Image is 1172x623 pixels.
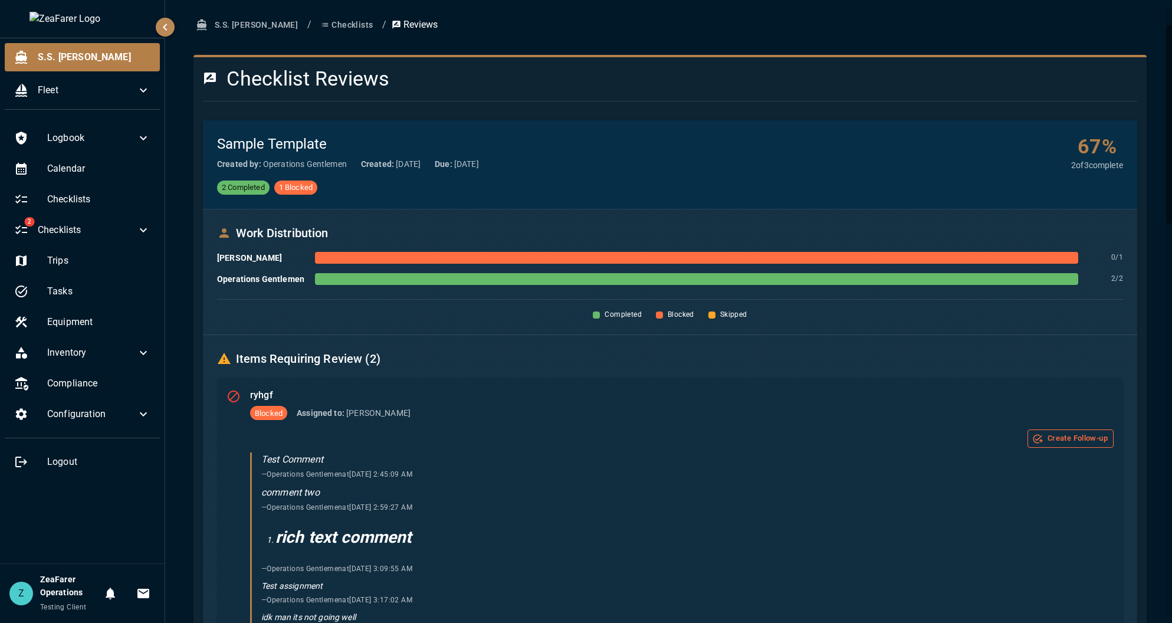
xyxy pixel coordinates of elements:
strong: Created: [361,159,394,169]
h6: Work Distribution [217,224,1123,242]
span: 2 Completed [217,182,270,194]
button: S.S. [PERSON_NAME] [193,14,303,36]
li: / [382,18,386,32]
span: Checklists [38,223,136,237]
button: Invitations [132,582,155,605]
button: Checklists [316,14,377,36]
strong: Due: [435,159,452,169]
strong: Assigned to: [297,408,344,418]
span: 2 [24,217,34,227]
div: Configuration [5,400,160,428]
span: Trips [47,254,150,268]
div: Compliance [5,369,160,398]
span: Calendar [47,162,150,176]
span: Inventory [47,346,136,360]
strong: Created by: [217,159,261,169]
span: Blocked [250,408,287,419]
h6: ZeaFarer Operations [40,573,99,599]
img: ZeaFarer Logo [29,12,136,26]
p: 2 of 3 complete [1071,159,1123,171]
p: Operations Gentlemen [217,273,306,285]
button: Create a follow-up item for revision [1027,429,1114,448]
div: Equipment [5,308,160,336]
span: — Operations Gentlemen at [DATE] 3:09:55 AM [261,565,412,573]
h6: ryhgf [250,387,1114,404]
h6: Items Requiring Review ( 2 ) [217,349,1123,368]
div: Logbook [5,124,160,152]
li: / [307,18,311,32]
span: S.S. [PERSON_NAME] [38,50,150,64]
div: Test Comment [261,453,1114,467]
span: Logbook [47,131,136,145]
span: 2 / 2 [1088,273,1123,285]
p: [DATE] [435,158,479,170]
span: Testing Client [40,603,87,611]
h4: Checklist Reviews [203,67,980,91]
p: Test assignment [261,580,1114,592]
div: Inventory [5,339,160,367]
button: Notifications [99,582,122,605]
h4: 67 % [1071,135,1123,159]
p: Jon [217,252,306,264]
span: Completed [605,309,642,321]
span: — Operations Gentlemen at [DATE] 2:59:27 AM [261,503,412,511]
span: Skipped [720,309,747,321]
p: [DATE] [361,158,421,170]
span: — Operations Gentlemen at [DATE] 3:17:02 AM [261,596,412,604]
div: 2Checklists [5,216,160,244]
h1: rich text comment [275,525,1114,550]
p: Operations Gentlemen [217,158,347,170]
span: Checklists [47,192,150,206]
div: Trips [5,247,160,275]
span: Equipment [47,315,150,329]
div: S.S. [PERSON_NAME] [5,43,160,71]
div: Tasks [5,277,160,306]
h2: Sample Template [217,135,327,153]
span: 1 Blocked [274,182,317,194]
span: 0 / 1 [1088,252,1123,264]
p: [PERSON_NAME] [297,407,411,419]
span: Tasks [47,284,150,299]
span: Configuration [47,407,136,421]
div: Logout [5,448,160,476]
div: Calendar [5,155,160,183]
span: Blocked [668,309,694,321]
span: Fleet [38,83,136,97]
div: comment two [261,486,1114,500]
span: Compliance [47,376,150,391]
div: Fleet [5,76,160,104]
div: Checklists [5,185,160,214]
span: — Operations Gentlemen at [DATE] 2:45:09 AM [261,470,412,478]
div: Z [9,582,33,605]
span: Logout [47,455,150,469]
p: Reviews [392,18,438,32]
